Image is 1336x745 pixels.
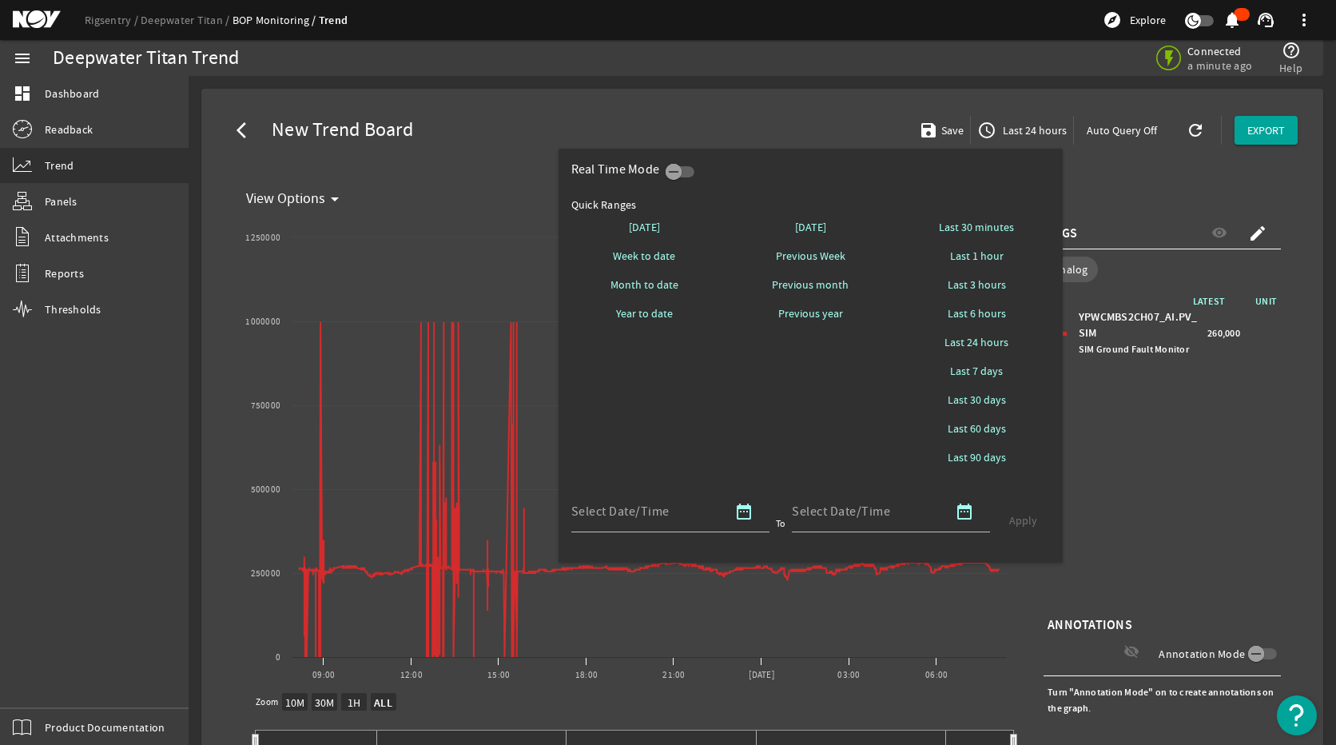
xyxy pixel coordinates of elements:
[792,502,936,521] input: Select Date/Time
[776,248,845,264] span: Previous Week
[571,197,1051,213] div: Quick Ranges
[737,299,884,328] button: Previous year
[610,277,678,293] span: Month to date
[903,328,1050,357] button: Last 24 hours
[955,502,974,521] mat-icon: date_range
[903,385,1050,414] button: Last 30 days
[903,357,1050,385] button: Last 7 days
[950,248,1004,264] span: Last 1 hour
[778,305,843,321] span: Previous year
[737,213,884,241] button: [DATE]
[795,219,826,235] span: [DATE]
[571,270,718,299] button: Month to date
[616,305,673,321] span: Year to date
[903,414,1050,443] button: Last 60 days
[948,420,1006,436] span: Last 60 days
[948,449,1006,465] span: Last 90 days
[571,241,718,270] button: Week to date
[948,277,1006,293] span: Last 3 hours
[1277,695,1317,735] button: Open Resource Center
[950,363,1003,379] span: Last 7 days
[734,502,753,521] mat-icon: date_range
[903,299,1050,328] button: Last 6 hours
[903,270,1050,299] button: Last 3 hours
[903,443,1050,472] button: Last 90 days
[948,305,1006,321] span: Last 6 hours
[903,241,1050,270] button: Last 1 hour
[613,248,675,264] span: Week to date
[939,219,1014,235] span: Last 30 minutes
[571,161,666,177] div: Real Time Mode
[571,299,718,328] button: Year to date
[772,277,849,293] span: Previous month
[571,213,718,241] button: [DATE]
[776,516,786,532] div: To
[948,392,1006,408] span: Last 30 days
[944,334,1008,350] span: Last 24 hours
[571,502,715,521] input: Select Date/Time
[903,213,1050,241] button: Last 30 minutes
[629,219,660,235] span: [DATE]
[737,241,884,270] button: Previous Week
[737,270,884,299] button: Previous month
